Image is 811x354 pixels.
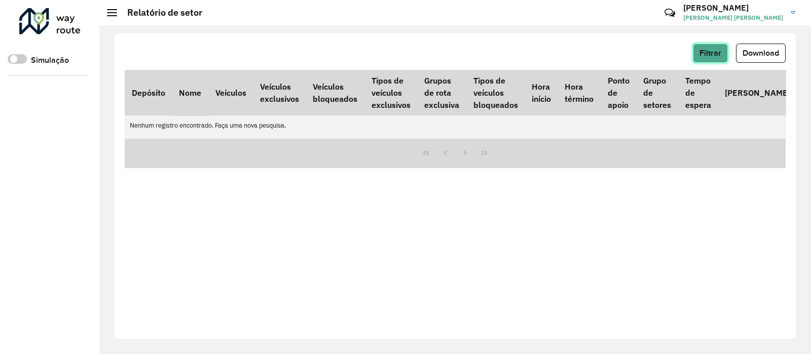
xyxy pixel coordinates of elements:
th: Veículos exclusivos [253,70,306,115]
th: Grupo de setores [636,70,678,115]
th: Veículos [208,70,253,115]
a: Contato Rápido [659,2,681,24]
button: Download [736,44,786,63]
span: Download [743,49,779,57]
button: Filtrar [693,44,728,63]
th: Tempo de espera [678,70,718,115]
th: Tipos de veículos bloqueados [466,70,525,115]
th: Tipos de veículos exclusivos [364,70,417,115]
span: [PERSON_NAME] [PERSON_NAME] [683,13,783,22]
th: Nome [172,70,208,115]
th: Hora término [558,70,601,115]
th: Hora início [525,70,558,115]
th: Veículos bloqueados [306,70,364,115]
h2: Relatório de setor [117,7,202,18]
h3: [PERSON_NAME] [683,3,783,13]
th: Depósito [125,70,172,115]
th: [PERSON_NAME] [718,70,797,115]
label: Simulação [31,54,69,66]
span: Filtrar [699,49,721,57]
th: Ponto de apoio [601,70,636,115]
th: Grupos de rota exclusiva [417,70,466,115]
